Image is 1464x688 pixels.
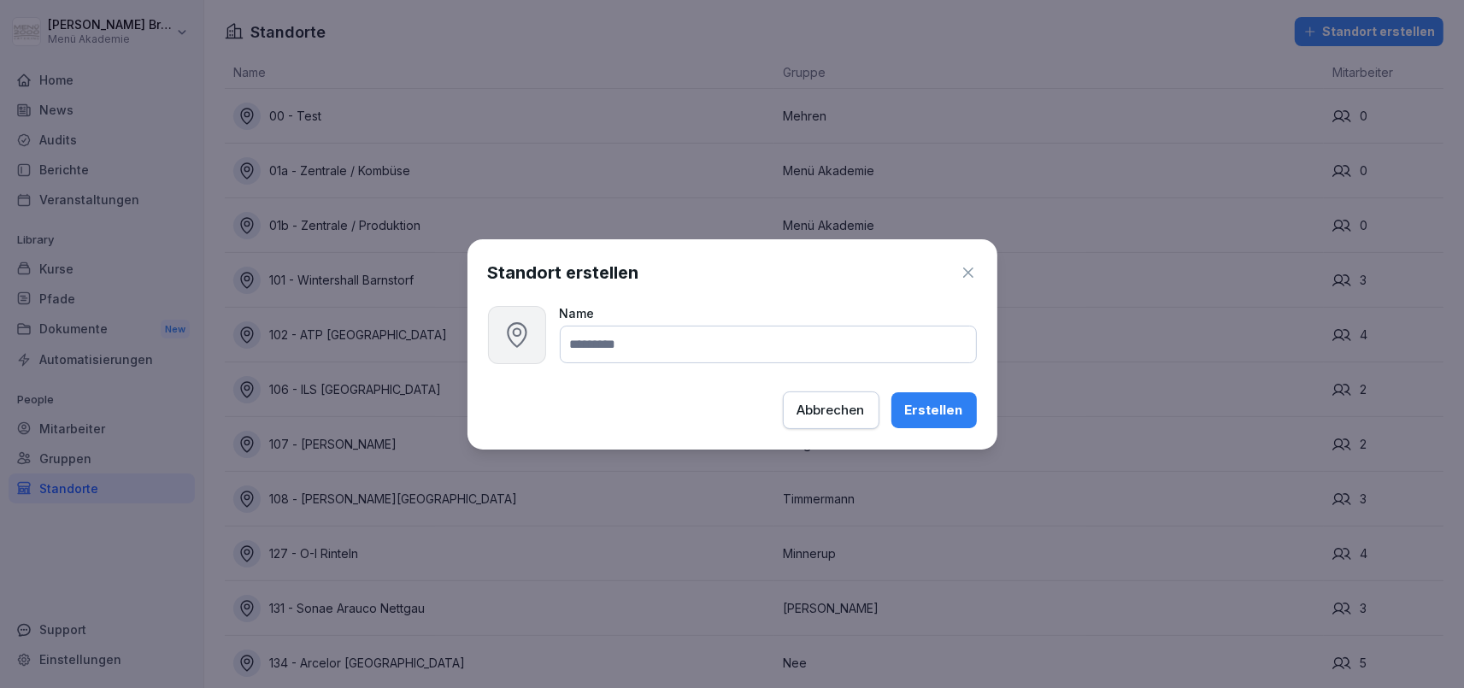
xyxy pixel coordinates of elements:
[797,401,865,420] div: Abbrechen
[560,306,595,320] span: Name
[783,391,879,429] button: Abbrechen
[488,260,639,285] h1: Standort erstellen
[905,401,963,420] div: Erstellen
[891,392,977,428] button: Erstellen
